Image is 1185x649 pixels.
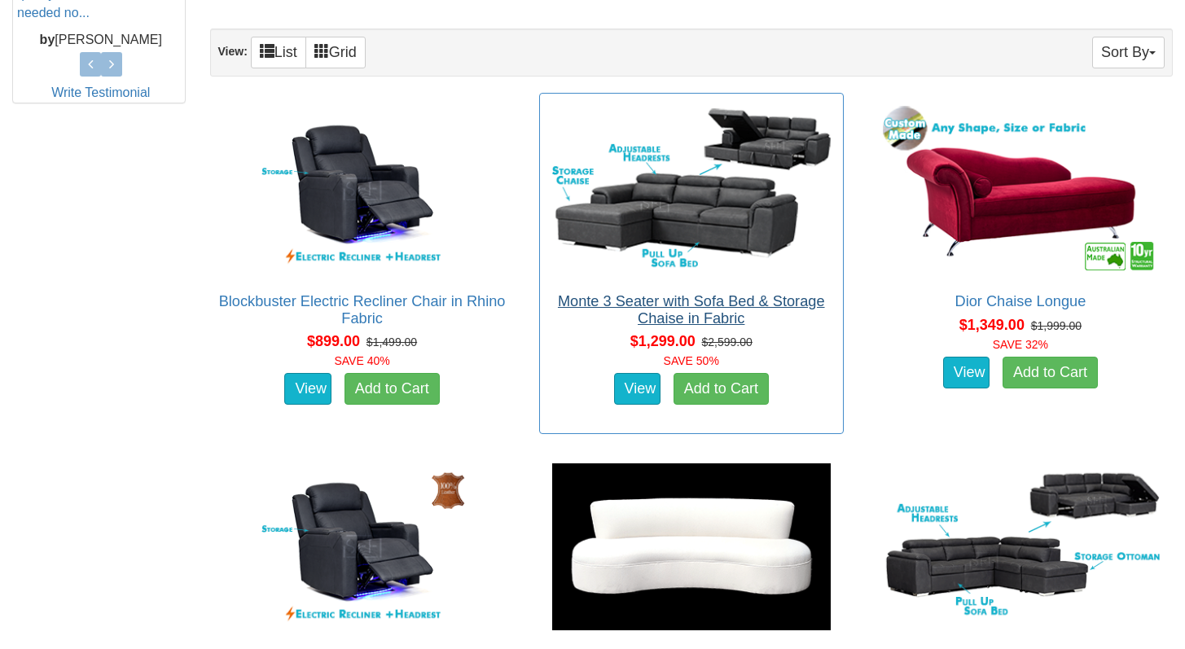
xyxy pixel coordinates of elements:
[251,37,306,68] a: List
[1003,357,1098,389] a: Add to Cart
[548,459,835,634] img: Malibu Chaise in Boucle Fabric
[993,338,1048,351] font: SAVE 32%
[1092,37,1165,68] button: Sort By
[664,354,719,367] font: SAVE 50%
[877,459,1164,634] img: Monte 4 Seater Corner with Sofa Bed & Storage Ottoman
[366,335,417,349] del: $1,499.00
[219,459,506,634] img: Blockbuster Electric Recliner Chair in 100% Leather
[630,333,696,349] span: $1,299.00
[548,102,835,277] img: Monte 3 Seater with Sofa Bed & Storage Chaise in Fabric
[877,102,1164,277] img: Dior Chaise Longue
[702,335,753,349] del: $2,599.00
[558,293,825,326] a: Monte 3 Seater with Sofa Bed & Storage Chaise in Fabric
[1031,319,1082,332] del: $1,999.00
[955,293,1086,309] a: Dior Chaise Longue
[334,354,389,367] font: SAVE 40%
[284,373,331,406] a: View
[218,45,248,58] strong: View:
[17,30,185,49] p: [PERSON_NAME]
[614,373,661,406] a: View
[943,357,990,389] a: View
[674,373,769,406] a: Add to Cart
[959,317,1025,333] span: $1,349.00
[305,37,366,68] a: Grid
[219,293,506,326] a: Blockbuster Electric Recliner Chair in Rhino Fabric
[40,32,55,46] b: by
[307,333,360,349] span: $899.00
[51,86,150,99] a: Write Testimonial
[219,102,506,277] img: Blockbuster Electric Recliner Chair in Rhino Fabric
[345,373,440,406] a: Add to Cart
